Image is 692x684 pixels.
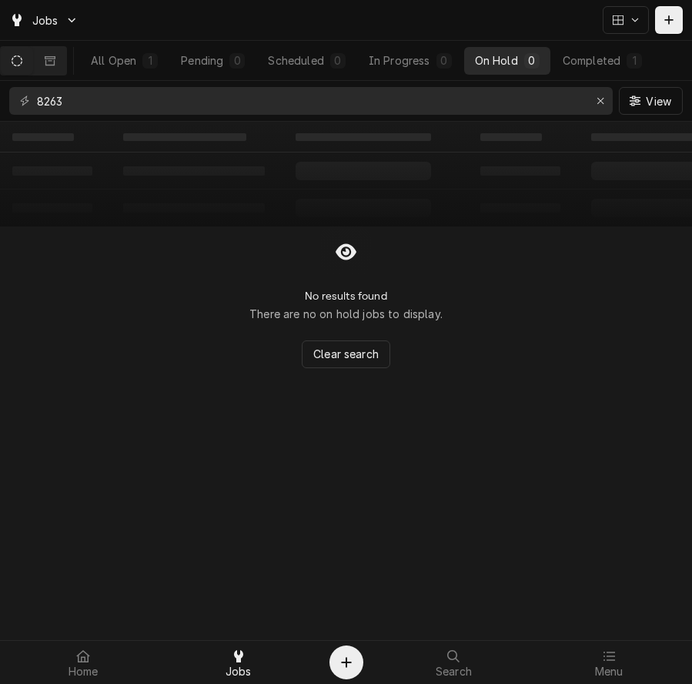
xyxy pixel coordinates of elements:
[6,644,160,681] a: Home
[563,52,620,69] div: Completed
[588,89,613,113] button: Erase input
[12,133,74,141] span: ‌
[480,133,542,141] span: ‌
[369,52,430,69] div: In Progress
[643,93,674,109] span: View
[226,666,252,678] span: Jobs
[302,340,390,368] button: Clear search
[162,644,316,681] a: Jobs
[329,645,363,679] button: Create Object
[310,346,382,362] span: Clear search
[32,12,59,28] span: Jobs
[123,133,246,141] span: ‌
[527,52,537,69] div: 0
[305,290,387,303] h2: No results found
[630,52,639,69] div: 1
[532,644,686,681] a: Menu
[268,52,323,69] div: Scheduled
[249,306,443,322] p: There are no on hold jobs to display.
[69,666,99,678] span: Home
[619,87,683,115] button: View
[436,666,472,678] span: Search
[440,52,449,69] div: 0
[3,8,85,33] a: Go to Jobs
[333,52,343,69] div: 0
[145,52,155,69] div: 1
[37,87,583,115] input: Keyword search
[91,52,136,69] div: All Open
[377,644,531,681] a: Search
[595,666,623,678] span: Menu
[181,52,223,69] div: Pending
[475,52,518,69] div: On Hold
[296,133,431,141] span: ‌
[232,52,242,69] div: 0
